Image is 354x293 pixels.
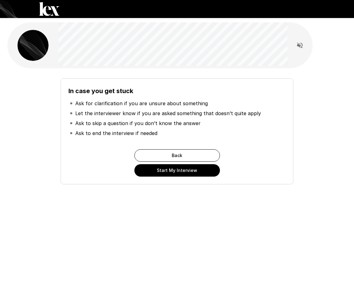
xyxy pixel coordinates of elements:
[68,87,133,95] b: In case you get stuck
[75,100,208,107] p: Ask for clarification if you are unsure about something
[75,110,261,117] p: Let the interviewer know if you are asked something that doesn’t quite apply
[294,39,306,52] button: Read questions aloud
[134,149,220,162] button: Back
[17,30,49,61] img: lex_avatar2.png
[75,119,201,127] p: Ask to skip a question if you don’t know the answer
[134,164,220,177] button: Start My Interview
[75,129,157,137] p: Ask to end the interview if needed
